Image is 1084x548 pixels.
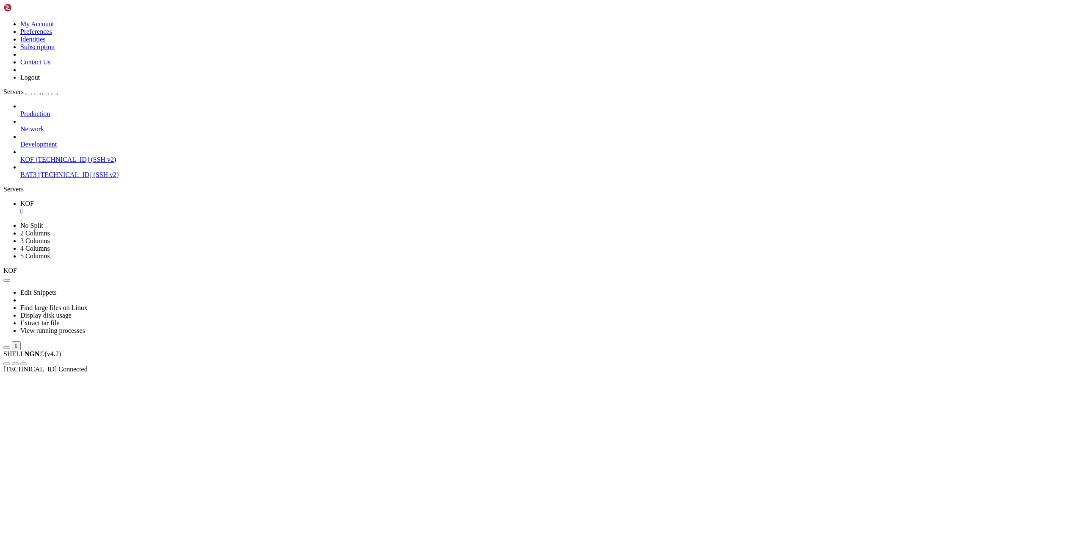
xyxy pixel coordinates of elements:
[20,28,52,35] a: Preferences
[20,74,40,81] a: Logout
[20,133,1081,148] li: Development
[3,88,58,95] a: Servers
[20,20,54,28] a: My Account
[3,3,52,12] img: Shellngn
[20,200,34,207] span: KOF
[20,118,1081,133] li: Network
[20,148,1081,163] li: KOF [TECHNICAL_ID] (SSH v2)
[20,237,50,244] a: 3 Columns
[20,36,46,43] a: Identities
[20,252,50,260] a: 5 Columns
[20,58,51,66] a: Contact Us
[20,327,85,334] a: View running processes
[38,171,119,178] span: [TECHNICAL_ID] (SSH v2)
[20,289,57,296] a: Edit Snippets
[20,110,1081,118] a: Production
[20,245,50,252] a: 4 Columns
[20,222,43,229] a: No Split
[20,156,34,163] span: KOF
[20,125,1081,133] a: Network
[20,171,1081,179] a: BAT3 [TECHNICAL_ID] (SSH v2)
[20,110,50,117] span: Production
[20,304,88,311] a: Find large files on Linux
[12,341,21,350] button: 
[20,319,59,327] a: Extract tar file
[20,125,44,133] span: Network
[20,171,36,178] span: BAT3
[20,208,1081,215] a: 
[20,163,1081,179] li: BAT3 [TECHNICAL_ID] (SSH v2)
[3,267,17,274] span: KOF
[20,230,50,237] a: 2 Columns
[36,156,116,163] span: [TECHNICAL_ID] (SSH v2)
[20,43,55,50] a: Subscription
[3,88,24,95] span: Servers
[3,185,1081,193] div: Servers
[20,312,72,319] a: Display disk usage
[20,156,1081,163] a: KOF [TECHNICAL_ID] (SSH v2)
[20,141,57,148] span: Development
[20,141,1081,148] a: Development
[15,343,17,349] div: 
[20,200,1081,215] a: KOF
[20,102,1081,118] li: Production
